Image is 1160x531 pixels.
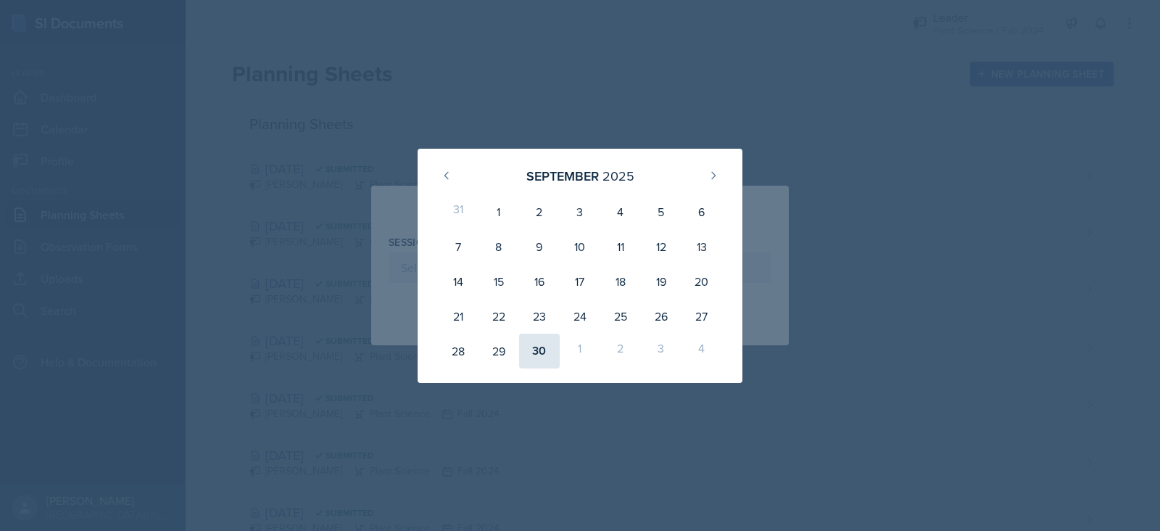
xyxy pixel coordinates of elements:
div: 4 [600,194,641,229]
div: 2025 [602,166,634,186]
div: 19 [641,264,681,299]
div: 28 [438,334,478,369]
div: 7 [438,229,478,264]
div: 9 [519,229,560,264]
div: 3 [560,194,600,229]
div: 5 [641,194,681,229]
div: 2 [519,194,560,229]
div: 1 [560,334,600,369]
div: 15 [478,264,519,299]
div: 18 [600,264,641,299]
div: 2 [600,334,641,369]
div: 22 [478,299,519,334]
div: 17 [560,264,600,299]
div: 8 [478,229,519,264]
div: 20 [681,264,722,299]
div: 26 [641,299,681,334]
div: 27 [681,299,722,334]
div: 23 [519,299,560,334]
div: 24 [560,299,600,334]
div: 3 [641,334,681,369]
div: 10 [560,229,600,264]
div: 25 [600,299,641,334]
div: 13 [681,229,722,264]
div: 4 [681,334,722,369]
div: 14 [438,264,478,299]
div: 11 [600,229,641,264]
div: 16 [519,264,560,299]
div: 30 [519,334,560,369]
div: 29 [478,334,519,369]
div: September [526,166,599,186]
div: 6 [681,194,722,229]
div: 1 [478,194,519,229]
div: 31 [438,194,478,229]
div: 21 [438,299,478,334]
div: 12 [641,229,681,264]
